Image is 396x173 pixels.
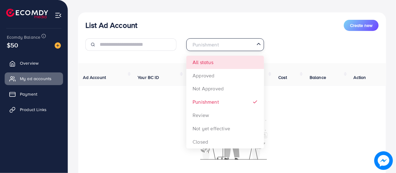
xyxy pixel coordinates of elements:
[5,72,63,85] a: My ad accounts
[278,74,287,80] span: Cost
[310,74,326,80] span: Balance
[7,34,40,40] span: Ecomdy Balance
[186,122,264,135] li: Not yet effective
[85,21,137,30] h3: List Ad Account
[55,12,62,19] img: menu
[5,57,63,69] a: Overview
[20,60,39,66] span: Overview
[186,38,264,51] div: Search for option
[83,74,106,80] span: Ad Account
[189,40,254,50] input: Search for option
[350,22,372,28] span: Create new
[186,135,264,149] li: Closed
[20,106,47,113] span: Product Links
[7,41,18,50] span: $50
[186,69,264,82] li: Approved
[5,88,63,100] a: Payment
[6,9,48,18] img: logo
[55,42,61,49] img: image
[20,76,52,82] span: My ad accounts
[138,74,159,80] span: Your BC ID
[186,82,264,95] li: Not Approved
[374,151,393,170] img: image
[186,95,264,109] li: Punishment
[5,103,63,116] a: Product Links
[186,109,264,122] li: Review
[344,20,379,31] button: Create new
[20,91,37,97] span: Payment
[186,56,264,69] li: All status
[354,74,366,80] span: Action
